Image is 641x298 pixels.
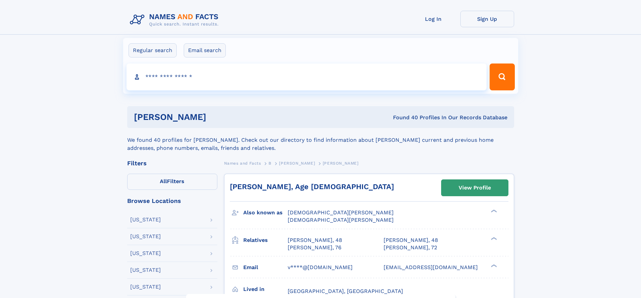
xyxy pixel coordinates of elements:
[384,237,438,244] a: [PERSON_NAME], 48
[127,63,487,90] input: search input
[224,159,261,167] a: Names and Facts
[288,217,394,223] span: [DEMOGRAPHIC_DATA][PERSON_NAME]
[127,174,217,190] label: Filters
[127,11,224,29] img: Logo Names and Facts
[184,43,226,57] label: Email search
[269,161,272,166] span: B
[288,288,403,294] span: [GEOGRAPHIC_DATA], [GEOGRAPHIC_DATA]
[489,263,497,268] div: ❯
[130,267,161,273] div: [US_STATE]
[441,180,508,196] a: View Profile
[129,43,177,57] label: Regular search
[230,182,394,191] a: [PERSON_NAME], Age [DEMOGRAPHIC_DATA]
[288,209,394,216] span: [DEMOGRAPHIC_DATA][PERSON_NAME]
[127,128,514,152] div: We found 40 profiles for [PERSON_NAME]. Check out our directory to find information about [PERSON...
[269,159,272,167] a: B
[130,234,161,239] div: [US_STATE]
[243,262,288,273] h3: Email
[459,180,491,196] div: View Profile
[489,236,497,241] div: ❯
[243,207,288,218] h3: Also known as
[288,237,342,244] a: [PERSON_NAME], 48
[489,209,497,213] div: ❯
[243,235,288,246] h3: Relatives
[127,160,217,166] div: Filters
[130,217,161,222] div: [US_STATE]
[490,63,514,90] button: Search Button
[160,178,167,184] span: All
[323,161,359,166] span: [PERSON_NAME]
[384,244,437,251] a: [PERSON_NAME], 72
[288,244,342,251] a: [PERSON_NAME], 76
[130,284,161,290] div: [US_STATE]
[243,284,288,295] h3: Lived in
[279,161,315,166] span: [PERSON_NAME]
[127,198,217,204] div: Browse Locations
[406,11,460,27] a: Log In
[130,251,161,256] div: [US_STATE]
[279,159,315,167] a: [PERSON_NAME]
[460,11,514,27] a: Sign Up
[384,264,478,270] span: [EMAIL_ADDRESS][DOMAIN_NAME]
[134,113,300,121] h1: [PERSON_NAME]
[299,114,507,121] div: Found 40 Profiles In Our Records Database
